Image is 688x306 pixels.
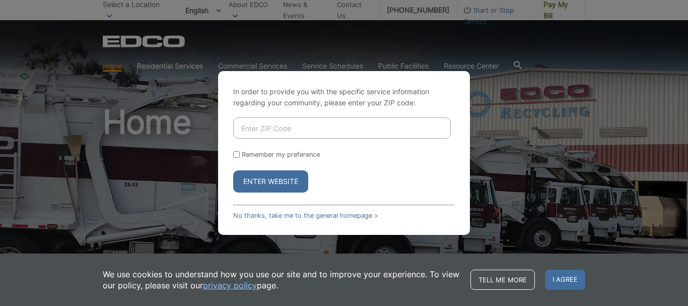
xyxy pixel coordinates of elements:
[103,269,460,291] p: We use cookies to understand how you use our site and to improve your experience. To view our pol...
[203,280,257,291] a: privacy policy
[233,86,455,108] p: In order to provide you with the specific service information regarding your community, please en...
[545,270,585,290] span: I agree
[242,151,320,158] label: Remember my preference
[470,270,535,290] a: Tell me more
[233,170,308,193] button: Enter Website
[233,212,378,219] a: No thanks, take me to the general homepage >
[233,117,451,139] input: Enter ZIP Code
